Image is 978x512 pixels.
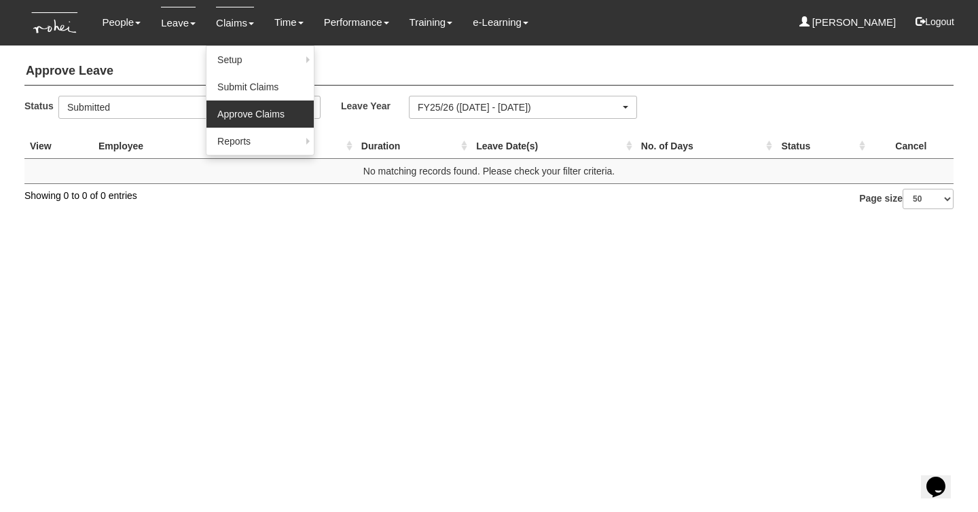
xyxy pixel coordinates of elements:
a: Setup [206,46,314,73]
a: [PERSON_NAME] [799,7,896,38]
button: FY25/26 ([DATE] - [DATE]) [409,96,637,119]
a: People [102,7,141,38]
label: Status [24,96,58,115]
a: Submit Claims [206,73,314,100]
div: Submitted [67,100,304,114]
th: Employee : activate to sort column ascending [93,134,217,159]
th: Cancel [869,134,954,159]
a: Time [274,7,304,38]
a: Approve Claims [206,100,314,128]
th: Leave Date(s) : activate to sort column ascending [471,134,636,159]
th: Status : activate to sort column ascending [776,134,868,159]
a: Claims [216,7,254,39]
a: Leave [161,7,196,39]
a: Training [410,7,453,38]
iframe: chat widget [921,458,964,498]
a: e-Learning [473,7,528,38]
h4: Approve Leave [24,58,954,86]
button: Logout [906,5,964,38]
div: FY25/26 ([DATE] - [DATE]) [418,100,620,114]
a: Performance [324,7,389,38]
th: Duration : activate to sort column ascending [356,134,471,159]
label: Page size [859,189,954,209]
a: Reports [206,128,314,155]
select: Page size [903,189,954,209]
button: Submitted [58,96,321,119]
label: Leave Year [341,96,409,115]
td: No matching records found. Please check your filter criteria. [24,158,954,183]
th: View [24,134,93,159]
th: No. of Days : activate to sort column ascending [636,134,776,159]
